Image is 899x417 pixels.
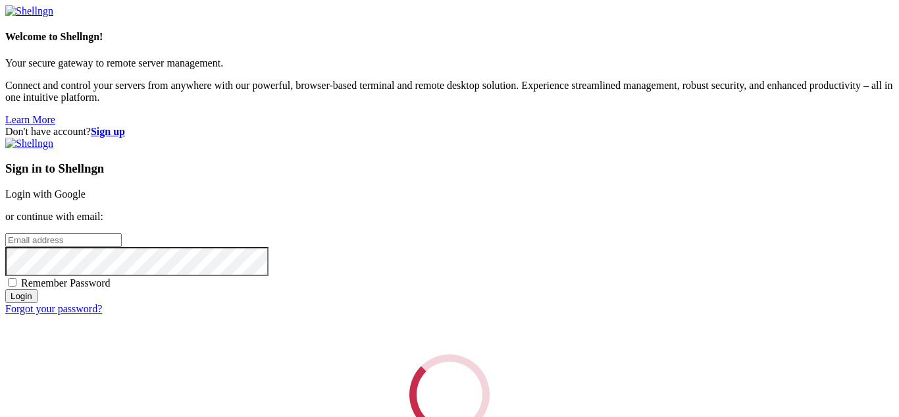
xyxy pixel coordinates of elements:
a: Login with Google [5,188,86,200]
p: or continue with email: [5,211,894,223]
a: Sign up [91,126,125,137]
input: Login [5,289,38,303]
p: Your secure gateway to remote server management. [5,57,894,69]
a: Learn More [5,114,55,125]
a: Forgot your password? [5,303,102,314]
img: Shellngn [5,138,53,150]
input: Remember Password [8,278,16,287]
input: Email address [5,233,122,247]
span: Remember Password [21,277,111,289]
h4: Welcome to Shellngn! [5,31,894,43]
h3: Sign in to Shellngn [5,161,894,176]
img: Shellngn [5,5,53,17]
p: Connect and control your servers from anywhere with our powerful, browser-based terminal and remo... [5,80,894,103]
div: Don't have account? [5,126,894,138]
